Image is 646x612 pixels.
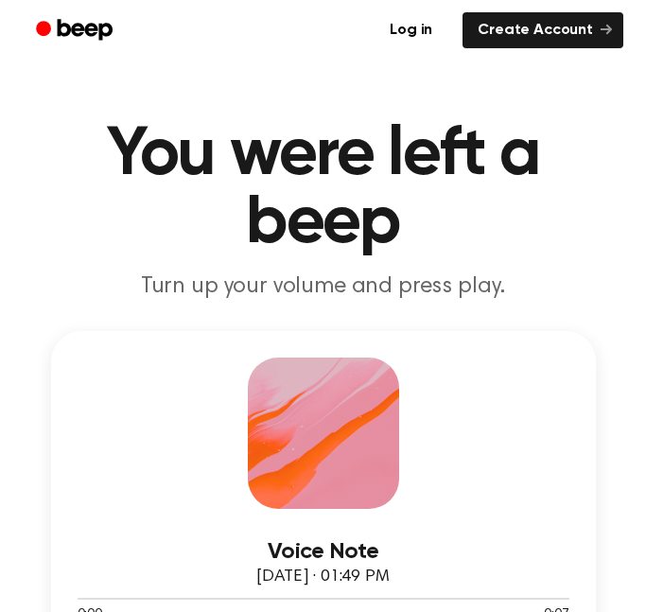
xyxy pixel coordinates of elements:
a: Log in [371,9,451,52]
h1: You were left a beep [23,121,623,257]
h3: Voice Note [78,539,569,565]
a: Create Account [463,12,623,48]
a: Beep [23,12,130,49]
p: Turn up your volume and press play. [23,272,623,301]
span: [DATE] · 01:49 PM [256,568,389,586]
